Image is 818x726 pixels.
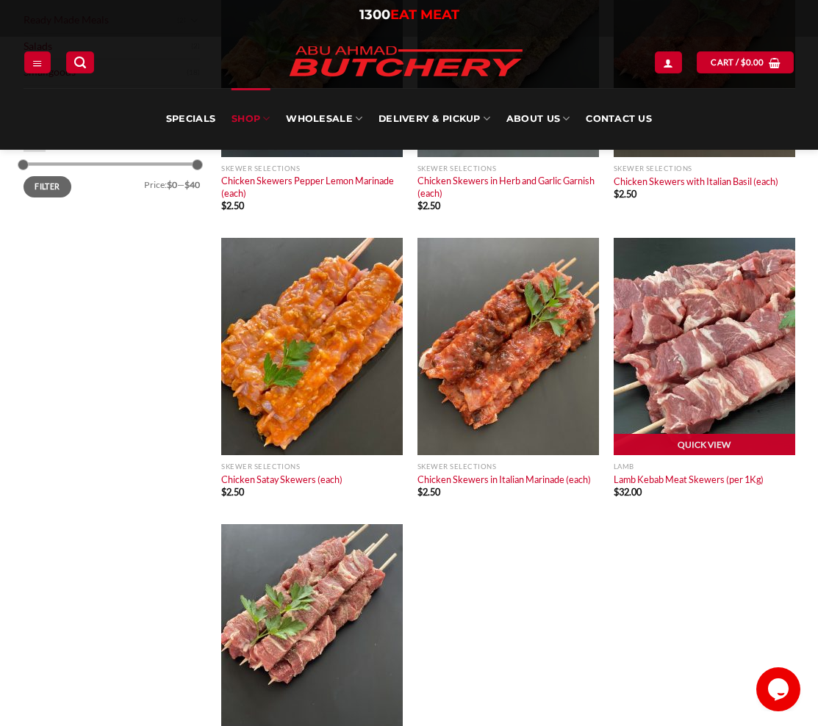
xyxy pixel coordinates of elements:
[359,7,459,23] a: 1300EAT MEAT
[378,88,490,150] a: Delivery & Pickup
[614,188,619,200] span: $
[417,200,423,211] span: $
[417,486,423,498] span: $
[390,7,459,23] span: EAT MEAT
[614,238,795,455] a: Lamb Kebab Meat Skewers (per 1Kg)
[697,51,794,73] a: Cart / $0.00
[221,473,342,485] a: Chicken Satay Skewers (each)
[417,200,440,211] bdi: 2.50
[221,175,403,199] a: Chicken Skewers Pepper Lemon Marinade (each)
[711,56,764,69] span: Cart /
[741,56,746,69] span: $
[359,7,390,23] span: 1300
[586,88,652,150] a: Contact Us
[166,88,215,150] a: Specials
[614,473,764,485] a: Lamb Kebab Meat Skewers (per 1Kg)
[756,667,803,711] iframe: chat widget
[614,486,642,498] bdi: 32.00
[417,462,599,471] p: Skewer Selections
[614,238,795,455] img: Lamb-Kebab-Meat-Skewers (per 1Kg)
[614,188,636,200] bdi: 2.50
[614,175,778,187] a: Chicken Skewers with Italian Basil (each)
[286,88,362,150] a: Wholesale
[614,434,795,456] a: Quick View
[417,473,591,485] a: Chicken Skewers in Italian Marinade (each)
[221,238,403,455] img: Chicken-Satay-Skewers
[221,200,244,211] bdi: 2.50
[614,486,619,498] span: $
[24,176,200,189] div: Price: —
[24,176,72,197] button: Filter
[184,179,200,190] span: $40
[277,37,534,88] img: Abu Ahmad Butchery
[506,88,570,150] a: About Us
[417,486,440,498] bdi: 2.50
[221,200,226,211] span: $
[221,462,403,471] p: Skewer Selections
[221,238,403,455] a: Chicken Satay Skewers (each)
[741,57,764,67] bdi: 0.00
[417,238,599,455] a: Chicken Skewers in Italian Marinade (each)
[614,164,795,173] p: Skewer Selections
[417,164,599,173] p: Skewer Selections
[417,175,599,199] a: Chicken Skewers in Herb and Garlic Garnish (each)
[221,486,244,498] bdi: 2.50
[66,51,94,73] a: Search
[221,486,226,498] span: $
[655,51,681,73] a: Login
[614,462,795,471] p: Lamb
[417,238,599,455] img: Chicken Skewers - Italian Marinated (each)
[232,88,270,150] a: SHOP
[167,179,177,190] span: $0
[221,164,403,173] p: Skewer Selections
[24,51,51,73] a: Menu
